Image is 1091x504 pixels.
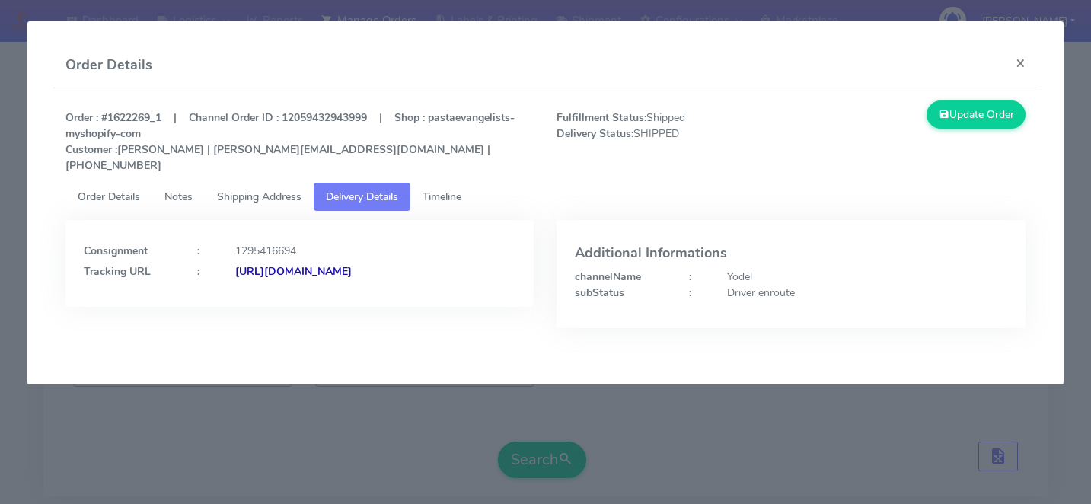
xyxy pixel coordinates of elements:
[575,285,624,300] strong: subStatus
[197,264,199,279] strong: :
[235,264,352,279] strong: [URL][DOMAIN_NAME]
[423,190,461,204] span: Timeline
[545,110,791,174] span: Shipped SHIPPED
[557,126,633,141] strong: Delivery Status:
[1003,43,1038,83] button: Close
[84,244,148,258] strong: Consignment
[65,110,515,173] strong: Order : #1622269_1 | Channel Order ID : 12059432943999 | Shop : pastaevangelists-myshopify-com [P...
[927,100,1026,129] button: Update Order
[197,244,199,258] strong: :
[575,270,641,284] strong: channelName
[65,142,117,157] strong: Customer :
[716,285,1019,301] div: Driver enroute
[557,110,646,125] strong: Fulfillment Status:
[78,190,140,204] span: Order Details
[84,264,151,279] strong: Tracking URL
[217,190,301,204] span: Shipping Address
[65,183,1026,211] ul: Tabs
[716,269,1019,285] div: Yodel
[224,243,527,259] div: 1295416694
[689,285,691,300] strong: :
[164,190,193,204] span: Notes
[326,190,398,204] span: Delivery Details
[65,55,152,75] h4: Order Details
[689,270,691,284] strong: :
[575,246,1007,261] h4: Additional Informations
